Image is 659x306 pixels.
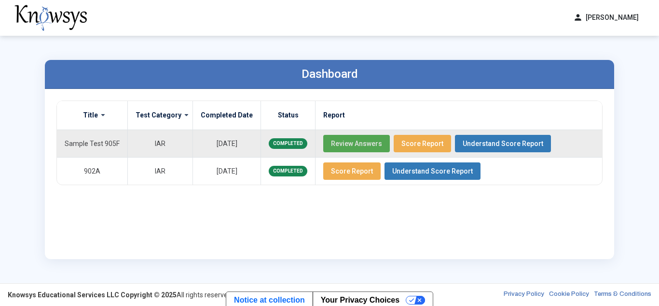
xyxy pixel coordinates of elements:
button: Score Report [394,135,451,152]
th: Status [261,101,316,130]
strong: Knowsys Educational Services LLC Copyright © 2025 [8,291,177,299]
span: Understand Score Report [463,140,543,147]
span: Understand Score Report [392,167,473,175]
button: Understand Score Report [455,135,551,152]
button: Review Answers [323,135,390,152]
td: 902A [57,157,128,185]
span: COMPLETED [269,138,307,149]
label: Dashboard [302,67,358,81]
button: person[PERSON_NAME] [567,10,645,26]
td: Sample Test 905F [57,130,128,157]
img: knowsys-logo.png [14,5,87,31]
div: All rights reserved. [8,290,233,300]
button: Understand Score Report [384,162,481,180]
td: [DATE] [193,157,261,185]
a: Privacy Policy [504,290,544,300]
span: person [573,13,583,23]
span: COMPLETED [269,166,307,176]
th: Report [316,101,603,130]
label: Title [83,111,98,119]
label: Test Category [136,111,181,119]
a: Terms & Conditions [594,290,651,300]
td: IAR [128,157,193,185]
span: Score Report [401,140,443,147]
span: Score Report [331,167,373,175]
a: Cookie Policy [549,290,589,300]
td: [DATE] [193,130,261,157]
label: Completed Date [201,111,253,119]
button: Score Report [323,162,381,180]
td: IAR [128,130,193,157]
span: Review Answers [331,140,382,147]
